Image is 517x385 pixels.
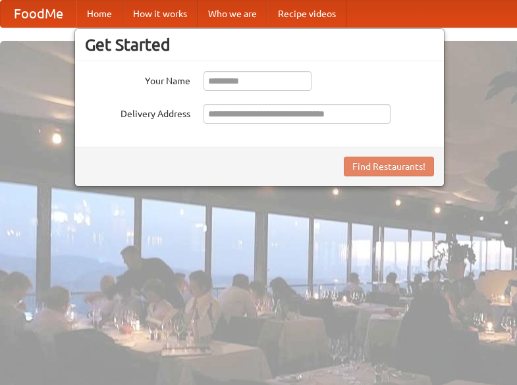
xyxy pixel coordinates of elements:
[85,35,434,55] h3: Get Started
[85,104,190,120] label: Delivery Address
[85,71,190,88] label: Your Name
[344,157,434,176] button: Find Restaurants!
[198,1,267,27] a: Who we are
[267,1,346,27] a: Recipe videos
[76,1,122,27] a: Home
[122,1,198,27] a: How it works
[1,1,76,27] a: FoodMe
